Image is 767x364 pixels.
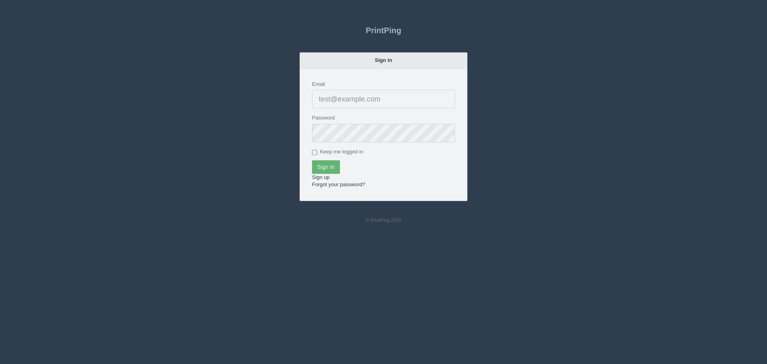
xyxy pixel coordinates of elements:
input: test@example.com [312,90,455,108]
label: Email [312,80,325,88]
input: Sign In [312,160,340,173]
a: Forgot your password? [312,181,365,187]
input: Keep me logged in [312,149,317,155]
label: Keep me logged in [312,148,363,156]
strong: Sign in [375,57,392,63]
a: Sign up [312,174,330,180]
label: Password [312,114,335,121]
small: © PrintPing 2020 [366,217,401,223]
a: PrintPing [300,20,467,40]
